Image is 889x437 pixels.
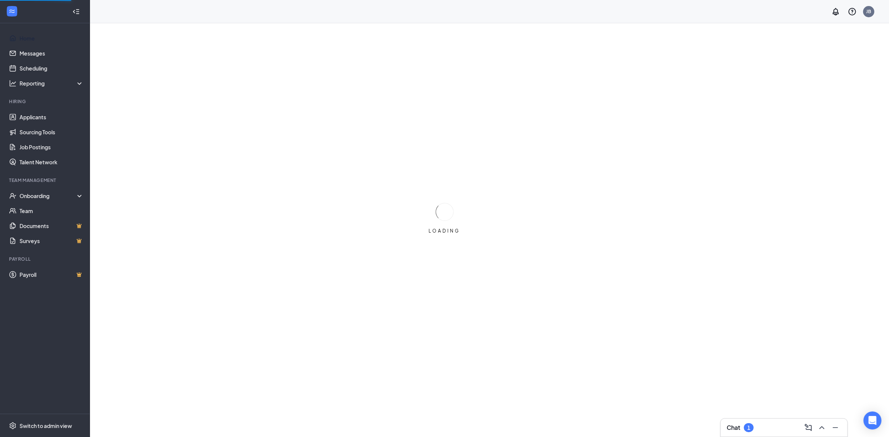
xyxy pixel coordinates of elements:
svg: ComposeMessage [804,423,813,432]
div: LOADING [426,228,463,234]
button: ChevronUp [816,422,828,434]
h3: Chat [727,423,740,432]
svg: ChevronUp [817,423,826,432]
div: Hiring [9,98,82,105]
a: Messages [19,46,84,61]
svg: Analysis [9,80,16,87]
button: ComposeMessage [802,422,814,434]
a: DocumentsCrown [19,218,84,233]
a: Job Postings [19,140,84,155]
svg: UserCheck [9,192,16,200]
div: 1 [747,425,750,431]
button: Minimize [829,422,841,434]
svg: WorkstreamLogo [8,8,16,15]
a: Talent Network [19,155,84,170]
a: SurveysCrown [19,233,84,248]
div: JB [867,8,871,15]
div: Open Intercom Messenger [864,411,882,429]
div: Team Management [9,177,82,183]
a: PayrollCrown [19,267,84,282]
svg: Notifications [831,7,840,16]
a: Scheduling [19,61,84,76]
a: Applicants [19,110,84,125]
svg: Minimize [831,423,840,432]
a: Sourcing Tools [19,125,84,140]
div: Onboarding [19,192,77,200]
div: Reporting [19,80,84,87]
a: Home [19,31,84,46]
div: Payroll [9,256,82,262]
div: Switch to admin view [19,422,72,429]
svg: QuestionInfo [848,7,857,16]
svg: Settings [9,422,16,429]
svg: Collapse [72,8,80,15]
a: Team [19,203,84,218]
